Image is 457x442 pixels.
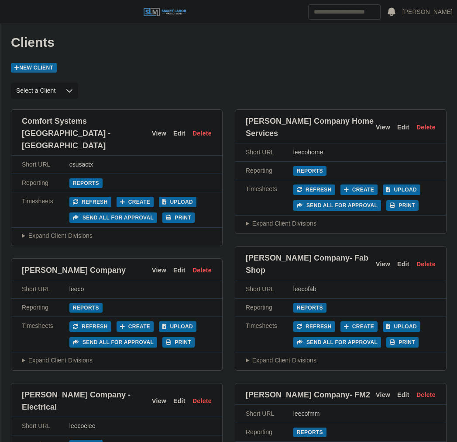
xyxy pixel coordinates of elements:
[22,115,152,152] span: Comfort Systems [GEOGRAPHIC_DATA] - [GEOGRAPHIC_DATA]
[162,337,195,348] button: Print
[22,285,69,294] div: Short URL
[246,389,370,401] span: [PERSON_NAME] Company- FM2
[69,197,111,207] button: Refresh
[293,303,326,313] a: Reports
[293,428,326,437] a: Reports
[159,197,196,207] button: Upload
[293,409,436,418] div: leecofmm
[173,129,186,138] a: Edit
[22,178,69,188] div: Reporting
[143,7,187,17] img: SLM Logo
[376,123,390,132] a: View
[22,356,212,365] summary: Expand Client Divisions
[340,184,378,195] button: Create
[308,4,381,20] input: Search
[11,35,447,50] h1: Clients
[386,200,419,211] button: Print
[69,285,212,294] div: leeco
[69,321,111,332] button: Refresh
[69,212,157,223] button: Send all for approval
[246,356,436,365] summary: Expand Client Divisions
[192,397,212,406] a: Delete
[246,184,293,211] div: Timesheets
[159,321,196,332] button: Upload
[386,337,419,348] button: Print
[246,409,293,418] div: Short URL
[246,219,436,228] summary: Expand Client Divisions
[69,337,157,348] button: Send all for approval
[69,178,103,188] a: Reports
[69,160,212,169] div: csusactx
[246,428,293,437] div: Reporting
[117,197,154,207] button: Create
[192,266,212,275] a: Delete
[117,321,154,332] button: Create
[246,115,376,139] span: [PERSON_NAME] Company Home Services
[11,63,57,73] a: New Client
[397,390,409,400] a: Edit
[69,303,103,313] a: Reports
[416,260,436,269] a: Delete
[246,166,293,175] div: Reporting
[246,148,293,157] div: Short URL
[293,321,335,332] button: Refresh
[22,160,69,169] div: Short URL
[246,303,293,312] div: Reporting
[293,285,436,294] div: leecofab
[22,389,152,413] span: [PERSON_NAME] Company - Electrical
[246,285,293,294] div: Short URL
[162,212,195,223] button: Print
[402,7,453,17] a: [PERSON_NAME]
[22,303,69,312] div: Reporting
[383,184,420,195] button: Upload
[152,266,166,275] a: View
[416,123,436,132] a: Delete
[376,260,390,269] a: View
[340,321,378,332] button: Create
[192,129,212,138] a: Delete
[246,252,376,276] span: [PERSON_NAME] Company- Fab Shop
[246,321,293,348] div: Timesheets
[22,421,69,431] div: Short URL
[293,337,381,348] button: Send all for approval
[11,83,61,99] span: Select a Client
[293,200,381,211] button: Send all for approval
[22,264,126,276] span: [PERSON_NAME] Company
[22,231,212,240] summary: Expand Client Divisions
[293,148,436,157] div: leecohome
[397,123,409,132] a: Edit
[416,390,436,400] a: Delete
[173,397,186,406] a: Edit
[376,390,390,400] a: View
[22,321,69,348] div: Timesheets
[22,197,69,223] div: Timesheets
[69,421,212,431] div: leecoelec
[173,266,186,275] a: Edit
[383,321,420,332] button: Upload
[152,129,166,138] a: View
[152,397,166,406] a: View
[293,184,335,195] button: Refresh
[293,166,326,176] a: Reports
[397,260,409,269] a: Edit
